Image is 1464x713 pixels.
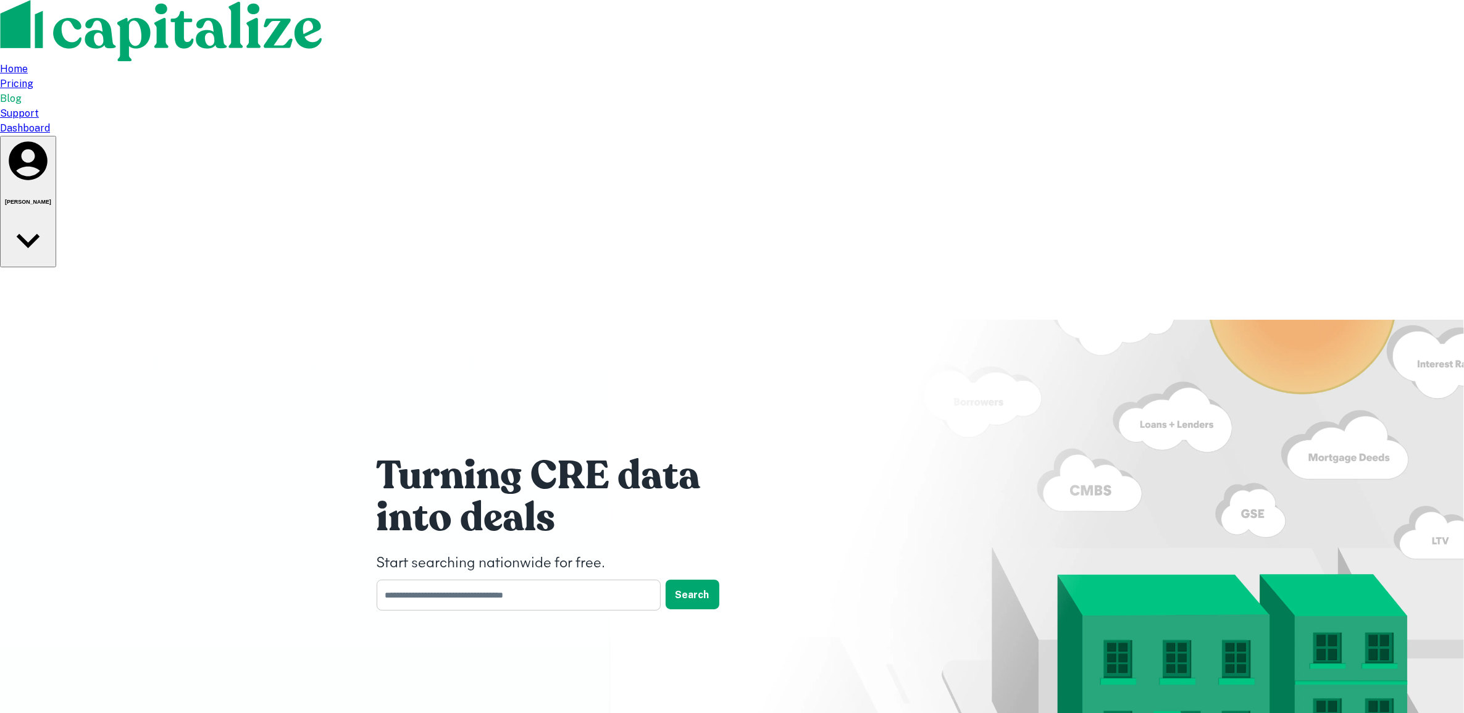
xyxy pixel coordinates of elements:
[377,493,747,543] h1: into deals
[377,451,747,501] h1: Turning CRE data
[1402,614,1464,673] iframe: Chat Widget
[377,552,747,575] h4: Start searching nationwide for free.
[5,199,51,205] h6: [PERSON_NAME]
[666,580,719,609] button: Search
